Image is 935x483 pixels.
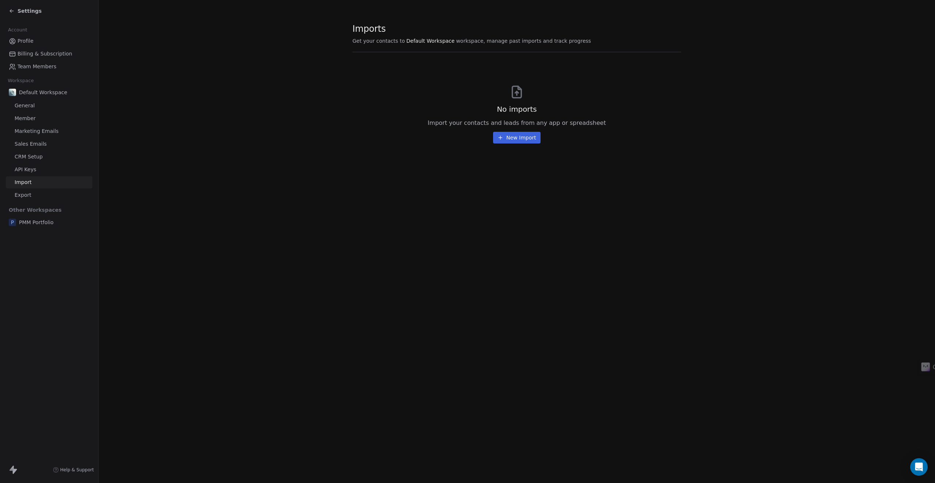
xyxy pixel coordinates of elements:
[456,37,591,45] span: workspace, manage past imports and track progress
[5,75,37,86] span: Workspace
[6,112,92,124] a: Member
[15,179,31,186] span: Import
[9,219,16,226] span: P
[497,104,537,114] span: No imports
[19,219,54,226] span: PMM Portfolio
[493,132,540,143] button: New Import
[9,89,16,96] img: GTM%20LABS%20LOGO.jpg
[60,467,94,473] span: Help & Support
[910,458,928,476] div: Open Intercom Messenger
[15,102,35,110] span: General
[15,127,58,135] span: Marketing Emails
[6,204,65,216] span: Other Workspaces
[18,63,56,70] span: Team Members
[18,7,42,15] span: Settings
[407,37,455,45] span: Default Workspace
[6,61,92,73] a: Team Members
[6,176,92,188] a: Import
[53,467,94,473] a: Help & Support
[428,119,606,127] span: Import your contacts and leads from any app or spreadsheet
[6,100,92,112] a: General
[15,191,31,199] span: Export
[15,115,36,122] span: Member
[15,166,36,173] span: API Keys
[6,138,92,150] a: Sales Emails
[18,50,72,58] span: Billing & Subscription
[6,125,92,137] a: Marketing Emails
[6,48,92,60] a: Billing & Subscription
[6,35,92,47] a: Profile
[352,37,405,45] span: Get your contacts to
[9,7,42,15] a: Settings
[18,37,34,45] span: Profile
[19,89,67,96] span: Default Workspace
[5,24,30,35] span: Account
[15,140,47,148] span: Sales Emails
[352,23,591,34] span: Imports
[15,153,43,161] span: CRM Setup
[6,164,92,176] a: API Keys
[6,189,92,201] a: Export
[6,151,92,163] a: CRM Setup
